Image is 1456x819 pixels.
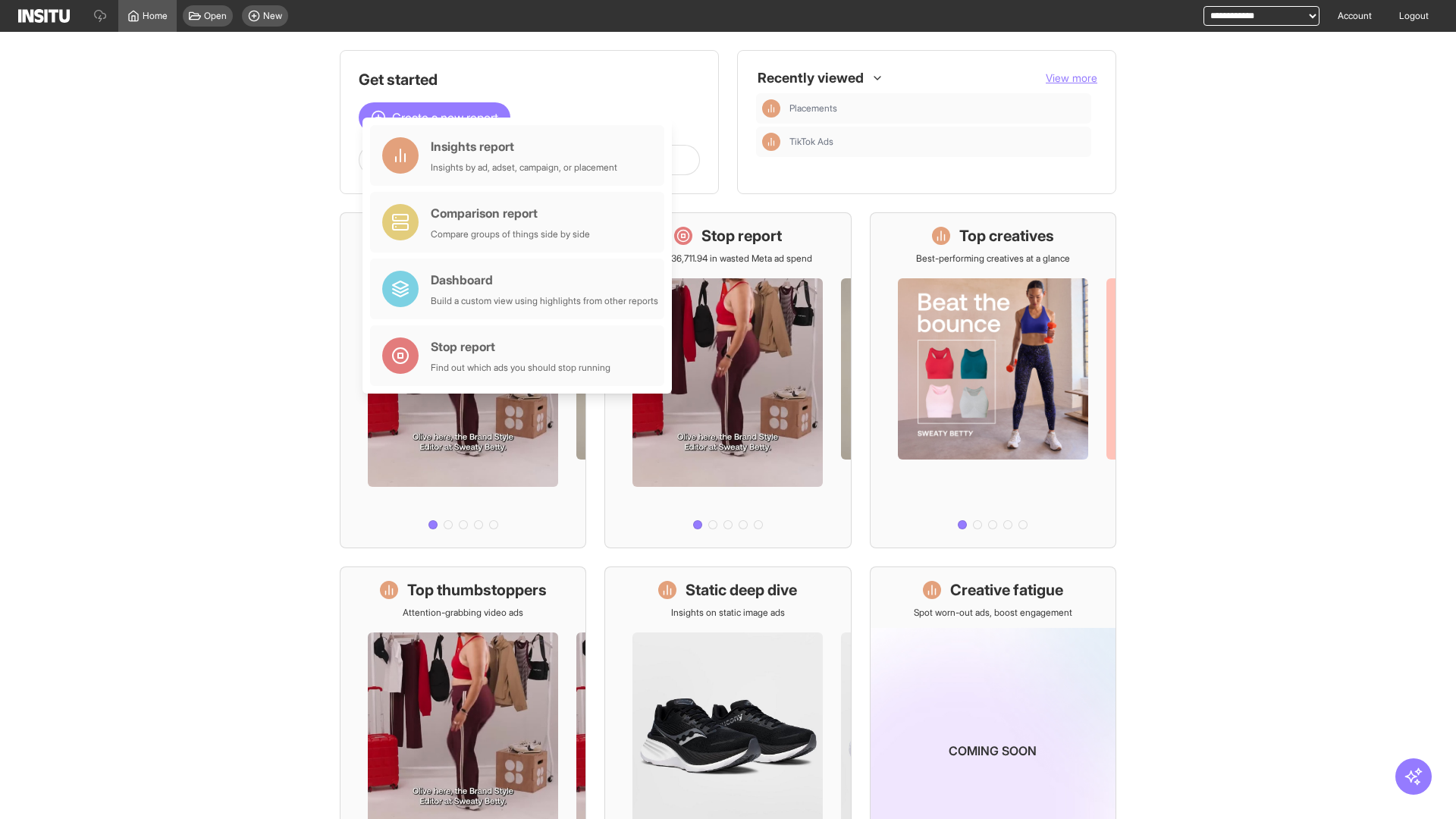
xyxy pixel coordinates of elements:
p: Save £36,711.94 in wasted Meta ad spend [644,253,812,265]
h1: Stop report [701,225,782,246]
span: Open [204,10,227,22]
h1: Top creatives [959,225,1054,246]
a: What's live nowSee all active ads instantly [340,212,586,548]
span: Create a new report [392,108,498,127]
div: Dashboard [431,271,658,289]
p: Attention-grabbing video ads [403,607,523,619]
span: TikTok Ads [789,136,1085,148]
div: Build a custom view using highlights from other reports [431,295,658,307]
div: Insights [762,99,780,118]
a: Top creativesBest-performing creatives at a glance [870,212,1116,548]
h1: Top thumbstoppers [407,579,547,601]
span: View more [1046,71,1097,84]
p: Best-performing creatives at a glance [916,253,1070,265]
div: Insights [762,133,780,151]
button: View more [1046,71,1097,86]
span: Home [143,10,168,22]
span: Placements [789,102,837,115]
div: Find out which ads you should stop running [431,362,610,374]
span: New [263,10,282,22]
button: Create a new report [359,102,510,133]
p: Insights on static image ads [671,607,785,619]
div: Insights report [431,137,617,155]
span: TikTok Ads [789,136,833,148]
img: Logo [18,9,70,23]
h1: Get started [359,69,700,90]
div: Stop report [431,337,610,356]
div: Insights by ad, adset, campaign, or placement [431,162,617,174]
span: Placements [789,102,1085,115]
a: Stop reportSave £36,711.94 in wasted Meta ad spend [604,212,851,548]
div: Compare groups of things side by side [431,228,590,240]
div: Comparison report [431,204,590,222]
h1: Static deep dive [686,579,797,601]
